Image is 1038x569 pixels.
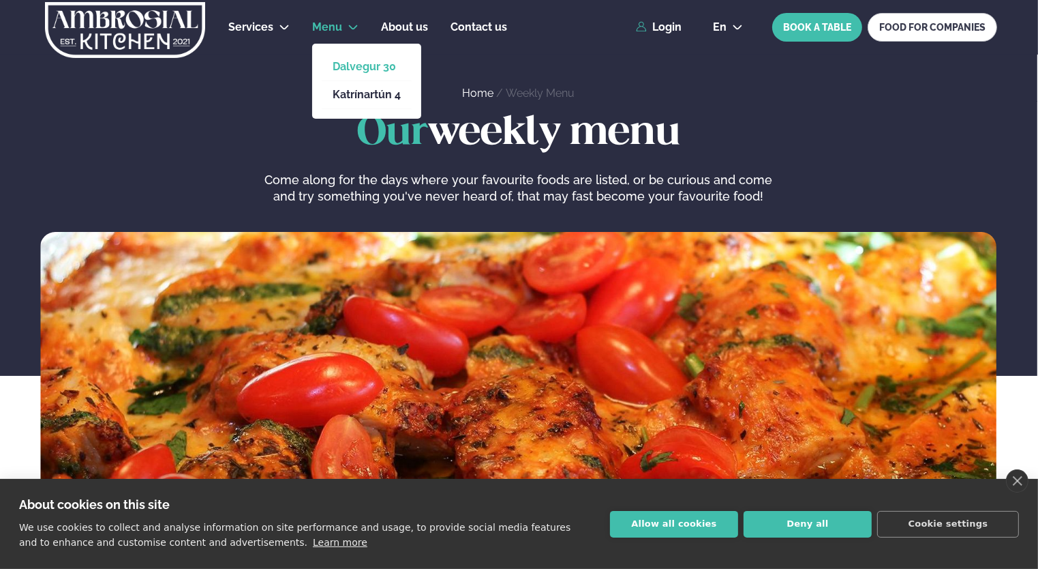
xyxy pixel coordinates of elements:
[228,20,273,33] span: Services
[868,13,997,42] a: FOOD FOR COMPANIES
[228,19,273,35] a: Services
[451,20,507,33] span: Contact us
[40,232,996,559] img: image alt
[333,89,401,100] a: Katrínartún 4
[496,87,506,100] span: /
[44,2,207,58] img: logo
[451,19,507,35] a: Contact us
[610,511,738,538] button: Allow all cookies
[313,537,367,548] a: Learn more
[333,61,401,72] a: Dalvegur 30
[312,19,342,35] a: Menu
[19,497,170,512] strong: About cookies on this site
[702,22,754,33] button: en
[312,20,342,33] span: Menu
[713,22,727,33] span: en
[381,20,428,33] span: About us
[506,87,575,100] a: Weekly Menu
[40,112,996,156] h1: weekly menu
[1006,469,1028,493] a: close
[636,21,682,33] a: Login
[357,115,428,152] span: Our
[19,522,570,548] p: We use cookies to collect and analyse information on site performance and usage, to provide socia...
[261,172,776,205] p: Come along for the days where your favourite foods are listed, or be curious and come and try som...
[877,511,1019,538] button: Cookie settings
[772,13,862,42] button: BOOK A TABLE
[462,87,493,100] a: Home
[744,511,872,538] button: Deny all
[381,19,428,35] a: About us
